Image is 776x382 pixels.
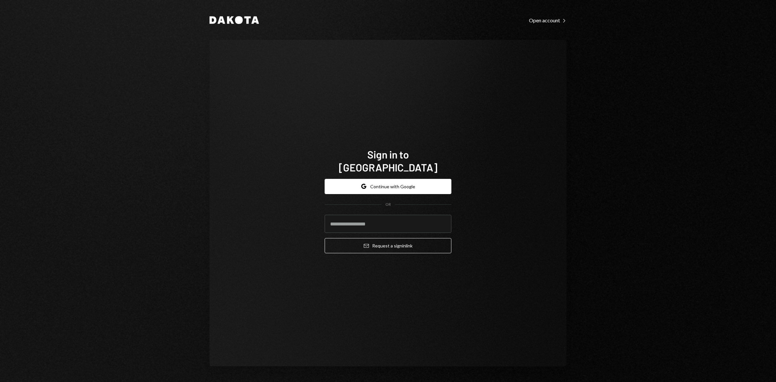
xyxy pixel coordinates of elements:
button: Request a signinlink [325,238,451,253]
h1: Sign in to [GEOGRAPHIC_DATA] [325,148,451,174]
button: Continue with Google [325,179,451,194]
div: OR [385,202,391,207]
a: Open account [529,16,566,24]
div: Open account [529,17,566,24]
